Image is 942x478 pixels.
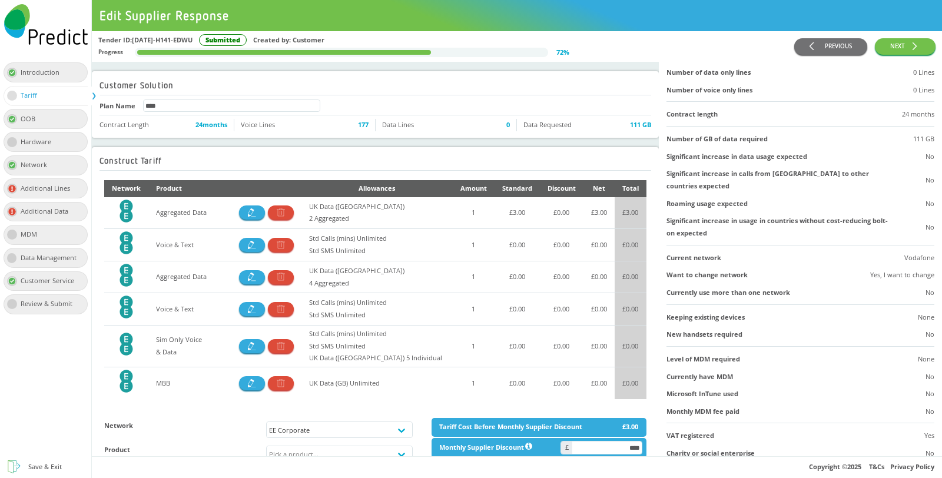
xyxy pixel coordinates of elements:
[453,293,495,326] td: 1
[309,201,445,225] div: UK Data ([GEOGRAPHIC_DATA]) 2 Aggregated
[495,367,540,399] td: £ 0.00
[666,371,733,383] div: Currently have MDM
[666,108,718,121] div: Contract length
[540,229,583,261] td: £ 0.00
[926,371,934,383] div: No
[269,450,319,458] div: Pick a product...
[148,197,231,229] td: Aggregated Data
[495,197,540,229] td: £ 3.00
[309,352,445,364] div: UK Data ([GEOGRAPHIC_DATA]) 5 Individual
[890,462,934,471] a: Privacy Policy
[98,47,123,59] div: Progress
[99,102,135,109] h4: Plan Name
[622,421,638,433] div: £3.00
[502,182,532,195] div: Standard
[666,151,807,163] div: Significant increase in data usage expected
[666,84,752,97] div: Number of voice only lines
[309,309,445,321] div: Std SMS Unlimited
[918,353,934,366] div: None
[666,198,748,210] div: Roaming usage expected
[926,221,934,234] div: No
[21,113,43,125] div: OOB
[583,197,615,229] td: £ 3.00
[622,239,639,251] div: £ 0.00
[666,215,926,240] div: Significant increase in usage in countries without cost-reducing bolt-on expected
[926,328,934,341] div: No
[439,442,532,454] div: Monthly Supplier Discount
[666,269,748,281] div: Want to change network
[666,447,755,460] div: Charity or social enterprise
[666,430,714,442] div: VAT registered
[495,293,540,326] td: £ 0.00
[904,252,934,264] div: Vodafone
[666,168,926,192] div: Significant increase in calls from [GEOGRAPHIC_DATA] to other countries expected
[506,119,510,131] span: 0
[583,261,615,293] td: £ 0.00
[439,421,582,433] div: Tariff Cost Before Monthly Supplier Discount
[453,197,495,229] td: 1
[926,447,934,460] div: No
[918,311,934,324] div: None
[148,293,231,326] td: Voice & Text
[376,119,517,131] li: Data Lines
[453,325,495,367] td: 1
[913,84,934,97] div: 0 Lines
[269,426,410,434] div: EE Corporate
[453,229,495,261] td: 1
[583,229,615,261] td: £ 0.00
[199,34,247,46] div: Submitted
[924,430,934,442] div: Yes
[21,136,59,148] div: Hardware
[104,421,258,429] h4: Network
[495,261,540,293] td: £ 0.00
[540,197,583,229] td: £ 0.00
[540,367,583,399] td: £ 0.00
[869,462,884,471] a: T&Cs
[926,406,934,418] div: No
[21,275,82,287] div: Customer Service
[21,67,67,79] div: Introduction
[548,182,576,195] div: Discount
[309,377,445,390] div: UK Data (GB) Unlimited
[517,119,651,131] li: Data Requested
[195,119,227,131] span: 24 months
[148,325,231,367] td: Sim Only Voice & Data
[21,252,84,264] div: Data Management
[591,182,607,195] div: Net
[309,233,445,245] div: Std Calls (mins) Unlimited
[666,388,738,400] div: Microsoft InTune used
[540,261,583,293] td: £ 0.00
[234,119,376,131] li: Voice Lines
[794,38,867,55] button: PREVIOUS
[99,119,234,131] li: Contract Length
[666,353,740,366] div: Level of MDM required
[358,119,369,131] span: 177
[99,81,174,90] h2: Customer Solution
[666,311,745,324] div: Keeping existing devices
[583,367,615,399] td: £ 0.00
[926,151,934,163] div: No
[112,182,141,195] div: Network
[666,252,721,264] div: Current network
[21,228,45,241] div: MDM
[926,174,934,187] div: No
[870,269,934,281] div: Yes, I want to change
[622,303,639,316] div: £ 0.00
[583,293,615,326] td: £ 0.00
[21,89,45,102] div: Tariff
[309,245,445,257] div: Std SMS Unlimited
[540,293,583,326] td: £ 0.00
[21,205,76,218] div: Additional Data
[926,287,934,299] div: No
[583,325,615,367] td: £ 0.00
[156,182,224,195] div: Product
[495,325,540,367] td: £ 0.00
[148,261,231,293] td: Aggregated Data
[92,456,942,478] div: Copyright © 2025
[98,34,794,47] div: Tender ID: [DATE]-H141-EDWU Created by: Customer
[622,182,639,195] div: Total
[666,67,751,79] div: Number of data only lines
[622,340,639,353] div: £ 0.00
[28,461,62,473] div: Save & Exit
[556,47,569,59] div: 72 %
